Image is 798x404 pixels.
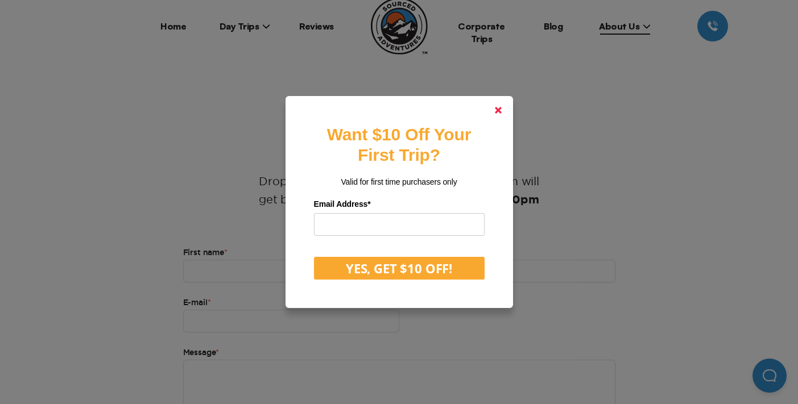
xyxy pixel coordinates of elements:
[327,125,471,164] strong: Want $10 Off Your First Trip?
[367,199,370,209] span: Required
[314,195,485,213] label: Email Address
[485,97,512,124] a: Close
[314,257,485,280] button: YES, GET $10 OFF!
[341,177,457,186] span: Valid for first time purchasers only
